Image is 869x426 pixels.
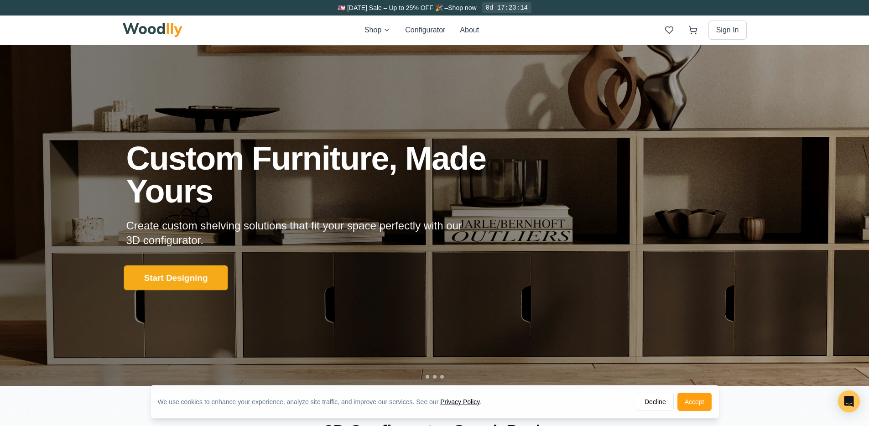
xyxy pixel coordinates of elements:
button: Configurator [405,25,445,36]
div: 0d 17:23:14 [482,2,531,13]
button: Start Designing [124,265,228,290]
button: Shop [364,25,390,36]
div: We use cookies to enhance your experience, analyze site traffic, and improve our services. See our . [158,397,489,406]
img: Woodlly [123,23,183,37]
button: Decline [637,393,674,411]
p: Create custom shelving solutions that fit your space perfectly with our 3D configurator. [126,218,477,248]
button: Accept [677,393,712,411]
button: About [460,25,479,36]
a: Privacy Policy [440,398,479,405]
div: Open Intercom Messenger [838,390,860,412]
h1: Custom Furniture, Made Yours [126,142,535,208]
button: Sign In [708,21,747,40]
span: 🇺🇸 [DATE] Sale – Up to 25% OFF 🎉 – [338,4,448,11]
a: Shop now [448,4,476,11]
